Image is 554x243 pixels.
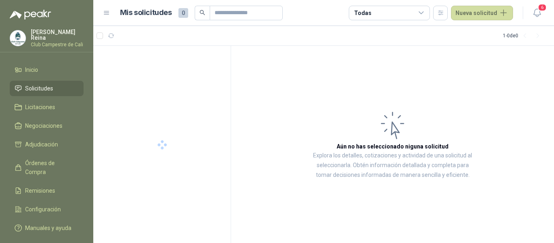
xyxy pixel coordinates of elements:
a: Licitaciones [10,99,84,115]
img: Logo peakr [10,10,51,19]
span: Configuración [25,205,61,214]
span: Solicitudes [25,84,53,93]
span: Licitaciones [25,103,55,112]
p: [PERSON_NAME] Reina [31,29,84,41]
div: Todas [354,9,371,17]
h3: Aún no has seleccionado niguna solicitud [337,142,449,151]
span: search [200,10,205,15]
span: Manuales y ayuda [25,224,71,232]
span: 0 [178,8,188,18]
span: Adjudicación [25,140,58,149]
a: Configuración [10,202,84,217]
button: Nueva solicitud [451,6,513,20]
span: 6 [538,4,547,11]
span: Órdenes de Compra [25,159,76,176]
span: Remisiones [25,186,55,195]
h1: Mis solicitudes [120,7,172,19]
button: 6 [530,6,544,20]
div: 1 - 0 de 0 [503,29,544,42]
a: Inicio [10,62,84,77]
span: Inicio [25,65,38,74]
a: Solicitudes [10,81,84,96]
a: Remisiones [10,183,84,198]
a: Negociaciones [10,118,84,133]
span: Negociaciones [25,121,62,130]
img: Company Logo [10,30,26,46]
a: Manuales y ayuda [10,220,84,236]
a: Órdenes de Compra [10,155,84,180]
a: Adjudicación [10,137,84,152]
p: Explora los detalles, cotizaciones y actividad de una solicitud al seleccionarla. Obtén informaci... [312,151,473,180]
p: Club Campestre de Cali [31,42,84,47]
